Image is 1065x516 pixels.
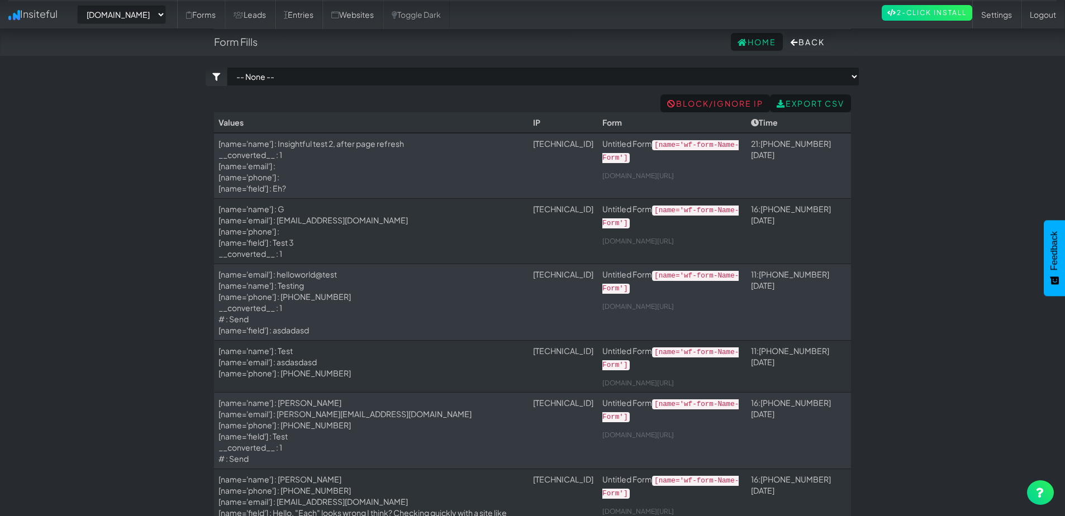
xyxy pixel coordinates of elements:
[529,112,598,133] th: IP
[770,94,851,112] a: Export CSV
[533,398,593,408] a: [TECHNICAL_ID]
[602,397,742,423] p: Untitled Form
[177,1,225,28] a: Forms
[972,1,1021,28] a: Settings
[747,264,851,341] td: 11:[PHONE_NUMBER][DATE]
[602,269,742,294] p: Untitled Form
[747,199,851,264] td: 16:[PHONE_NUMBER][DATE]
[602,140,739,163] code: [name='wf-form-Name-Form']
[602,507,674,515] a: [DOMAIN_NAME][URL]
[882,5,972,21] a: 2-Click Install
[225,1,275,28] a: Leads
[602,474,742,499] p: Untitled Form
[214,112,529,133] th: Values
[275,1,322,28] a: Entries
[1044,220,1065,296] button: Feedback - Show survey
[602,171,674,180] a: [DOMAIN_NAME][URL]
[602,476,739,499] code: [name='wf-form-Name-Form']
[1021,1,1065,28] a: Logout
[533,138,593,149] a: [TECHNICAL_ID]
[602,237,674,245] a: [DOMAIN_NAME][URL]
[602,431,674,439] a: [DOMAIN_NAME][URL]
[1049,231,1059,270] span: Feedback
[383,1,450,28] a: Toggle Dark
[602,203,742,229] p: Untitled Form
[602,347,739,370] code: [name='wf-form-Name-Form']
[533,269,593,279] a: [TECHNICAL_ID]
[214,392,529,469] td: [name='name'] : [PERSON_NAME] [name='email'] : [PERSON_NAME][EMAIL_ADDRESS][DOMAIN_NAME] [name='p...
[214,133,529,199] td: [name='name'] : Insightful test 2, after page refresh __converted__ : 1 [name='email'] : [name='p...
[214,36,258,47] h4: Form Fills
[602,302,674,310] a: [DOMAIN_NAME][URL]
[747,392,851,469] td: 16:[PHONE_NUMBER][DATE]
[214,341,529,393] td: [name='name'] : Test [name='email'] : asdasdasd [name='phone'] : [PHONE_NUMBER]
[8,10,20,20] img: icon.png
[214,264,529,341] td: [name='email'] : helloworld@test [name='name'] : Testing [name='phone'] : [PHONE_NUMBER] __conver...
[731,33,783,51] a: Home
[660,94,770,112] a: Block/Ignore IP
[598,112,747,133] th: Form
[533,346,593,356] a: [TECHNICAL_ID]
[322,1,383,28] a: Websites
[602,138,742,164] p: Untitled Form
[747,341,851,393] td: 11:[PHONE_NUMBER][DATE]
[602,399,739,422] code: [name='wf-form-Name-Form']
[747,133,851,199] td: 21:[PHONE_NUMBER][DATE]
[602,271,739,294] code: [name='wf-form-Name-Form']
[533,474,593,484] a: [TECHNICAL_ID]
[533,204,593,214] a: [TECHNICAL_ID]
[214,199,529,264] td: [name='name'] : G [name='email'] : [EMAIL_ADDRESS][DOMAIN_NAME] [name='phone'] : [name='field'] :...
[602,379,674,387] a: [DOMAIN_NAME][URL]
[784,33,831,51] button: Back
[602,345,742,371] p: Untitled Form
[747,112,851,133] th: Time
[602,206,739,228] code: [name='wf-form-Name-Form']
